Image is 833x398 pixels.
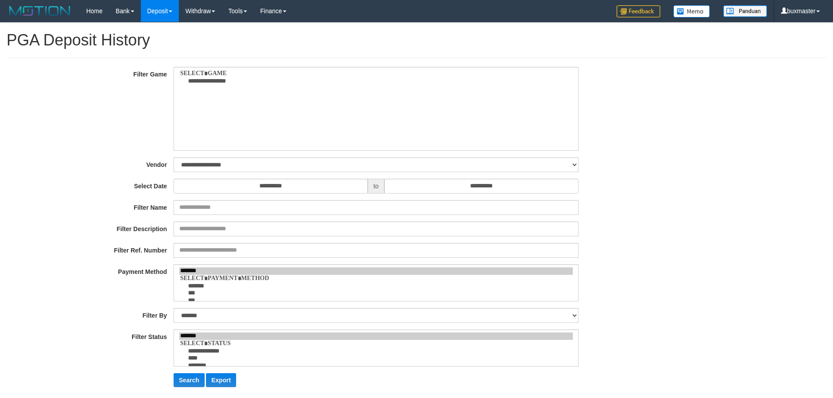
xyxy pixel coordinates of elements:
[7,31,826,49] h1: PGA Deposit History
[673,5,710,17] img: Button%20Memo.svg
[368,179,384,194] span: to
[206,373,236,387] button: Export
[7,4,73,17] img: MOTION_logo.png
[723,5,767,17] img: panduan.png
[617,5,660,17] img: Feedback.jpg
[174,373,205,387] button: Search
